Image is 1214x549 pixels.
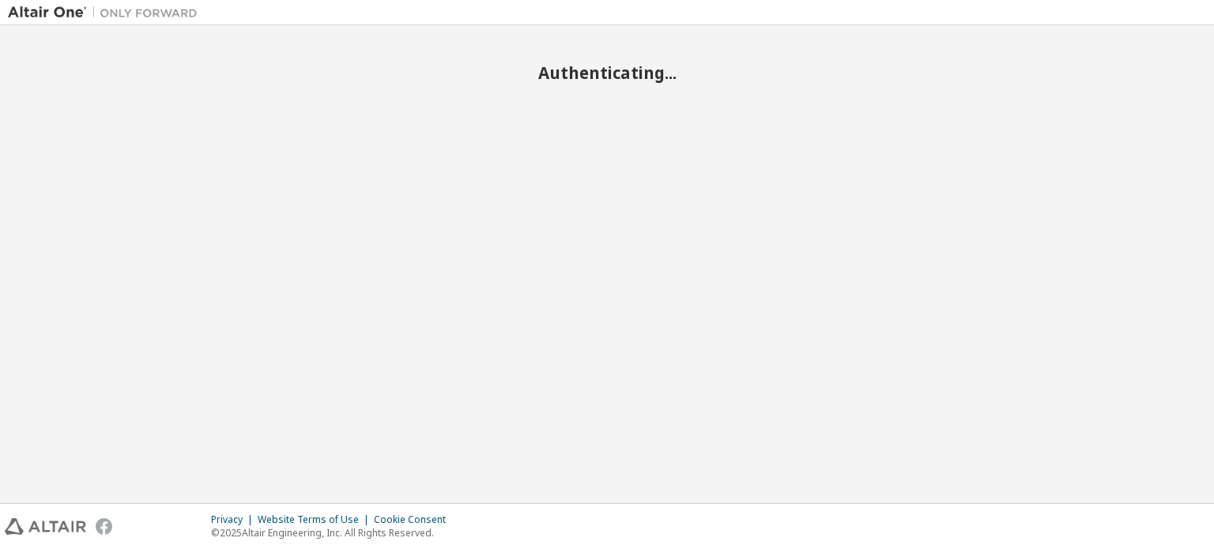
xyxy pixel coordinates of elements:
[8,62,1206,83] h2: Authenticating...
[374,513,455,526] div: Cookie Consent
[258,513,374,526] div: Website Terms of Use
[8,5,205,21] img: Altair One
[96,518,112,535] img: facebook.svg
[5,518,86,535] img: altair_logo.svg
[211,526,455,540] p: © 2025 Altair Engineering, Inc. All Rights Reserved.
[211,513,258,526] div: Privacy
